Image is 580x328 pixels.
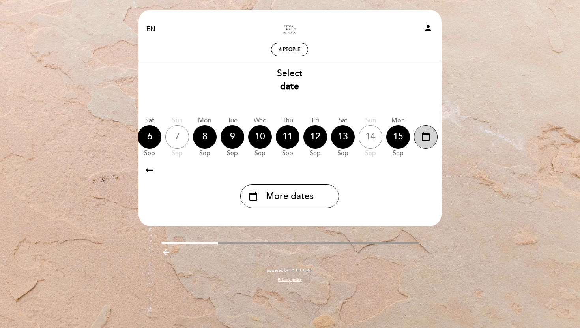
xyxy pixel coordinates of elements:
div: Wed [248,116,272,125]
i: calendar_today [421,130,430,143]
b: date [280,81,299,92]
div: Sun [359,116,382,125]
div: Sat [331,116,355,125]
div: Thu [276,116,299,125]
div: Sun [165,116,189,125]
span: 4 people [279,47,300,52]
div: 10 [248,125,272,149]
div: 8 [193,125,217,149]
div: Sep [386,149,410,158]
i: arrow_right_alt [144,161,155,178]
a: powered by [267,268,313,273]
div: 15 [386,125,410,149]
div: 14 [359,125,382,149]
div: Mon [193,116,217,125]
div: Sep [138,149,161,158]
div: Select [138,67,442,93]
img: MEITRE [291,268,313,272]
span: More dates [266,190,314,203]
div: Tue [221,116,244,125]
div: 6 [138,125,161,149]
i: arrow_backward [161,247,171,257]
div: Sep [276,149,299,158]
span: powered by [267,268,289,273]
div: Sat [138,116,161,125]
div: Sep [193,149,217,158]
div: Sep [331,149,355,158]
div: Sep [303,149,327,158]
div: 9 [221,125,244,149]
div: Sep [165,149,189,158]
i: calendar_today [249,189,258,203]
div: 13 [331,125,355,149]
div: 12 [303,125,327,149]
div: Sep [248,149,272,158]
i: person [423,23,433,33]
div: Fri [303,116,327,125]
div: Mon [386,116,410,125]
div: Sep [221,149,244,158]
div: 7 [165,125,189,149]
div: Sep [359,149,382,158]
a: Privacy policy [278,277,302,283]
div: 11 [276,125,299,149]
a: Piedra Pasillo [240,19,339,40]
button: person [423,23,433,36]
